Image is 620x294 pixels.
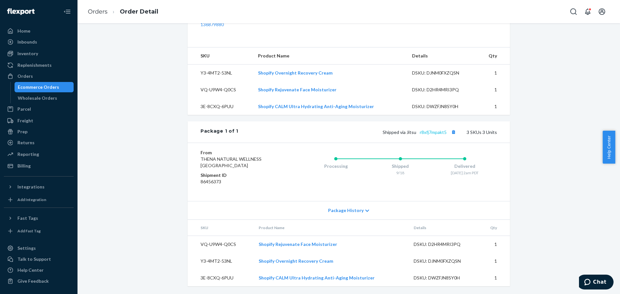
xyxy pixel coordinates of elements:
[414,258,474,264] div: DSKU: DJNM0FXZQSN
[4,26,74,36] a: Home
[188,65,253,82] td: Y3-4MT2-53NL
[4,195,74,205] a: Add Integration
[478,47,510,65] th: Qty
[479,269,510,286] td: 1
[17,73,33,79] div: Orders
[188,253,253,269] td: Y3-4MT2-53NL
[201,178,278,185] dd: 86456373
[4,116,74,126] a: Freight
[83,2,163,21] ol: breadcrumbs
[17,39,37,45] div: Inbounds
[88,8,108,15] a: Orders
[253,220,408,236] th: Product Name
[188,81,253,98] td: VQ-U9W4-Q0CS
[449,128,458,136] button: Copy tracking number
[304,163,368,169] div: Processing
[4,37,74,47] a: Inbounds
[18,95,57,101] div: Wholesale Orders
[17,256,51,262] div: Talk to Support
[4,48,74,59] a: Inventory
[414,241,474,248] div: DSKU: D2HR4MRI3PQ
[258,104,374,109] a: Shopify CALM Ultra Hydrating Anti-Aging Moisturizer
[407,47,478,65] th: Details
[17,151,39,157] div: Reporting
[17,215,38,221] div: Fast Tags
[4,265,74,275] a: Help Center
[479,236,510,253] td: 1
[259,241,337,247] a: Shopify Rejuvenate Face Moisturizer
[412,86,473,93] div: DSKU: D2HR4MRI3PQ
[17,267,44,273] div: Help Center
[120,8,158,15] a: Order Detail
[4,161,74,171] a: Billing
[17,106,31,112] div: Parcel
[383,129,458,135] span: Shipped via Jitsu
[414,275,474,281] div: DSKU: DWZFJN8SY0H
[17,117,33,124] div: Freight
[15,93,74,103] a: Wholesale Orders
[4,213,74,223] button: Fast Tags
[579,275,614,291] iframe: Opens a widget where you can chat to one of our agents
[478,98,510,115] td: 1
[17,228,41,234] div: Add Fast Tag
[17,28,30,34] div: Home
[188,98,253,115] td: 3E-8CXQ-6PUU
[188,269,253,286] td: 3E-8CXQ-6PUU
[328,207,364,214] span: Package History
[4,137,74,148] a: Returns
[432,170,497,176] div: [DATE] 2am PDT
[201,156,262,168] span: THENA NATURAL WELLNESS [GEOGRAPHIC_DATA]
[412,103,473,110] div: DSKU: DWZFJN8SY0H
[412,70,473,76] div: DSKU: DJNM0FXZQSN
[4,60,74,70] a: Replenishments
[4,71,74,81] a: Orders
[188,47,253,65] th: SKU
[432,163,497,169] div: Delivered
[258,87,336,92] a: Shopify Rejuvenate Face Moisturizer
[4,243,74,253] a: Settings
[17,184,45,190] div: Integrations
[201,22,224,27] a: 136879880
[478,81,510,98] td: 1
[253,47,407,65] th: Product Name
[479,220,510,236] th: Qty
[15,82,74,92] a: Ecommerce Orders
[258,70,333,76] a: Shopify Overnight Recovery Cream
[188,236,253,253] td: VQ-U9W4-Q0CS
[368,163,433,169] div: Shipped
[4,226,74,236] a: Add Fast Tag
[479,253,510,269] td: 1
[4,149,74,159] a: Reporting
[17,197,46,202] div: Add Integration
[4,276,74,286] button: Give Feedback
[4,254,74,264] button: Talk to Support
[201,149,278,156] dt: From
[259,258,333,264] a: Shopify Overnight Recovery Cream
[4,104,74,114] a: Parcel
[17,245,36,251] div: Settings
[567,5,580,18] button: Open Search Box
[188,220,253,236] th: SKU
[603,131,615,164] span: Help Center
[17,139,35,146] div: Returns
[478,65,510,82] td: 1
[17,62,52,68] div: Replenishments
[259,275,375,280] a: Shopify CALM Ultra Hydrating Anti-Aging Moisturizer
[201,172,278,178] dt: Shipment ID
[17,163,31,169] div: Billing
[17,278,49,284] div: Give Feedback
[17,128,27,135] div: Prep
[581,5,594,18] button: Open notifications
[4,127,74,137] a: Prep
[368,170,433,176] div: 9/18
[61,5,74,18] button: Close Navigation
[201,128,238,136] div: Package 1 of 1
[7,8,35,15] img: Flexport logo
[238,128,497,136] div: 3 SKUs 3 Units
[595,5,608,18] button: Open account menu
[408,220,480,236] th: Details
[18,84,59,90] div: Ecommerce Orders
[420,129,447,135] a: r8xfj7mpakt5
[17,50,38,57] div: Inventory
